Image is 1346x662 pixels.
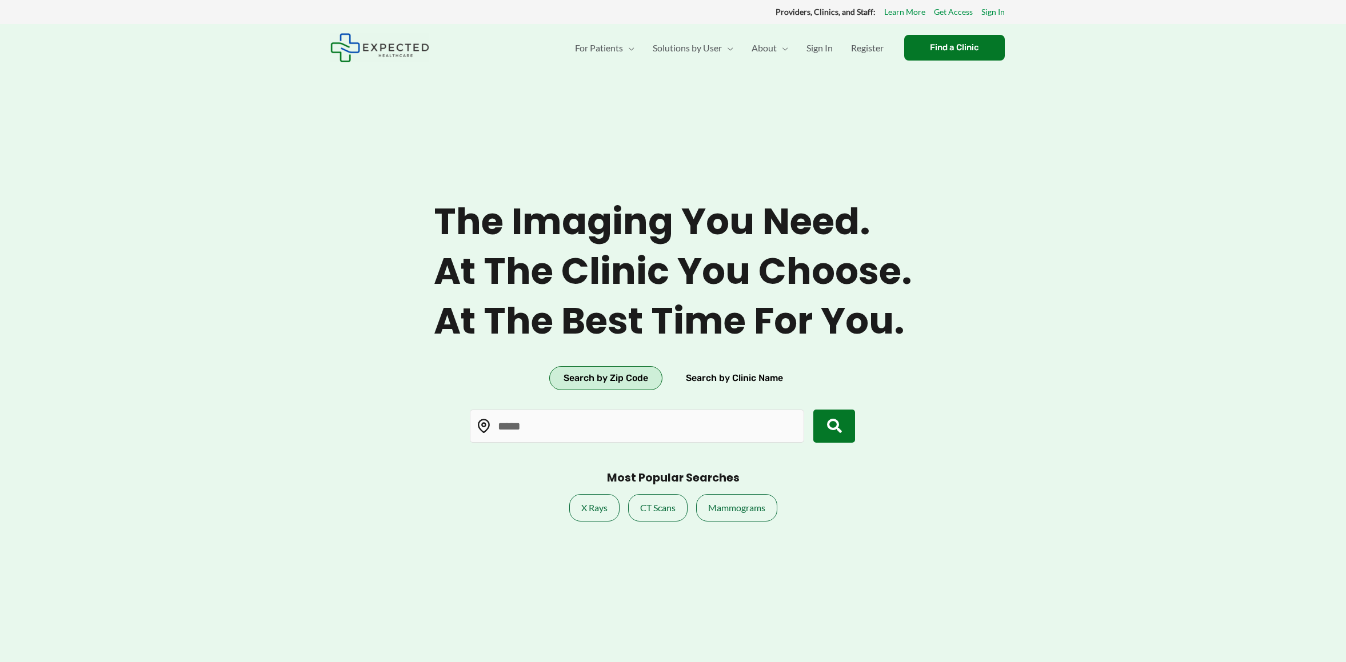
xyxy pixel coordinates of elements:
a: Mammograms [696,494,777,521]
a: Get Access [934,5,973,19]
span: Sign In [806,28,833,68]
a: Register [842,28,893,68]
a: X Rays [569,494,620,521]
img: Location pin [477,419,492,434]
a: Find a Clinic [904,35,1005,61]
span: About [752,28,777,68]
a: AboutMenu Toggle [742,28,797,68]
span: At the best time for you. [434,299,912,343]
a: Sign In [797,28,842,68]
span: Menu Toggle [623,28,634,68]
h3: Most Popular Searches [607,471,740,486]
span: Register [851,28,884,68]
nav: Primary Site Navigation [566,28,893,68]
button: Search by Clinic Name [672,366,797,390]
span: For Patients [575,28,623,68]
a: For PatientsMenu Toggle [566,28,644,68]
strong: Providers, Clinics, and Staff: [776,7,876,17]
span: The imaging you need. [434,200,912,244]
span: Menu Toggle [722,28,733,68]
span: At the clinic you choose. [434,250,912,294]
a: Solutions by UserMenu Toggle [644,28,742,68]
span: Menu Toggle [777,28,788,68]
button: Search by Zip Code [549,366,662,390]
img: Expected Healthcare Logo - side, dark font, small [330,33,429,62]
a: Sign In [981,5,1005,19]
a: Learn More [884,5,925,19]
a: CT Scans [628,494,688,521]
span: Solutions by User [653,28,722,68]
